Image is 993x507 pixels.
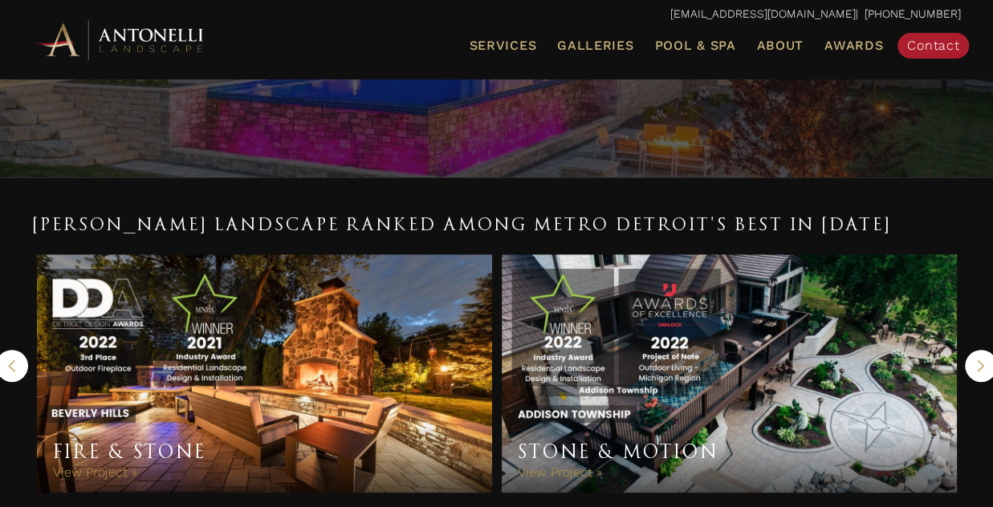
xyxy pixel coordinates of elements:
[469,39,536,52] span: Services
[497,254,961,493] div: Item 4 of 5
[32,4,961,25] p: | [PHONE_NUMBER]
[654,38,735,53] span: Pool & Spa
[53,464,137,480] a: View Project »
[750,35,810,56] a: About
[518,440,718,463] a: Stone & Motion
[551,35,640,56] a: Galleries
[557,38,633,53] span: Galleries
[33,254,497,493] div: Item 3 of 5
[670,7,856,20] a: [EMAIL_ADDRESS][DOMAIN_NAME]
[756,39,804,52] span: About
[824,38,883,53] span: Awards
[518,464,602,480] a: View Project »
[462,35,543,56] a: Services
[53,440,206,463] a: Fire & Stone
[818,35,889,56] a: Awards
[897,33,969,59] a: Contact
[32,18,209,62] img: Antonelli Horizontal Logo
[907,38,959,53] span: Contact
[32,213,892,234] span: [PERSON_NAME] Landscape Ranked Among Metro Detroit's Best in [DATE]
[648,35,742,56] a: Pool & Spa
